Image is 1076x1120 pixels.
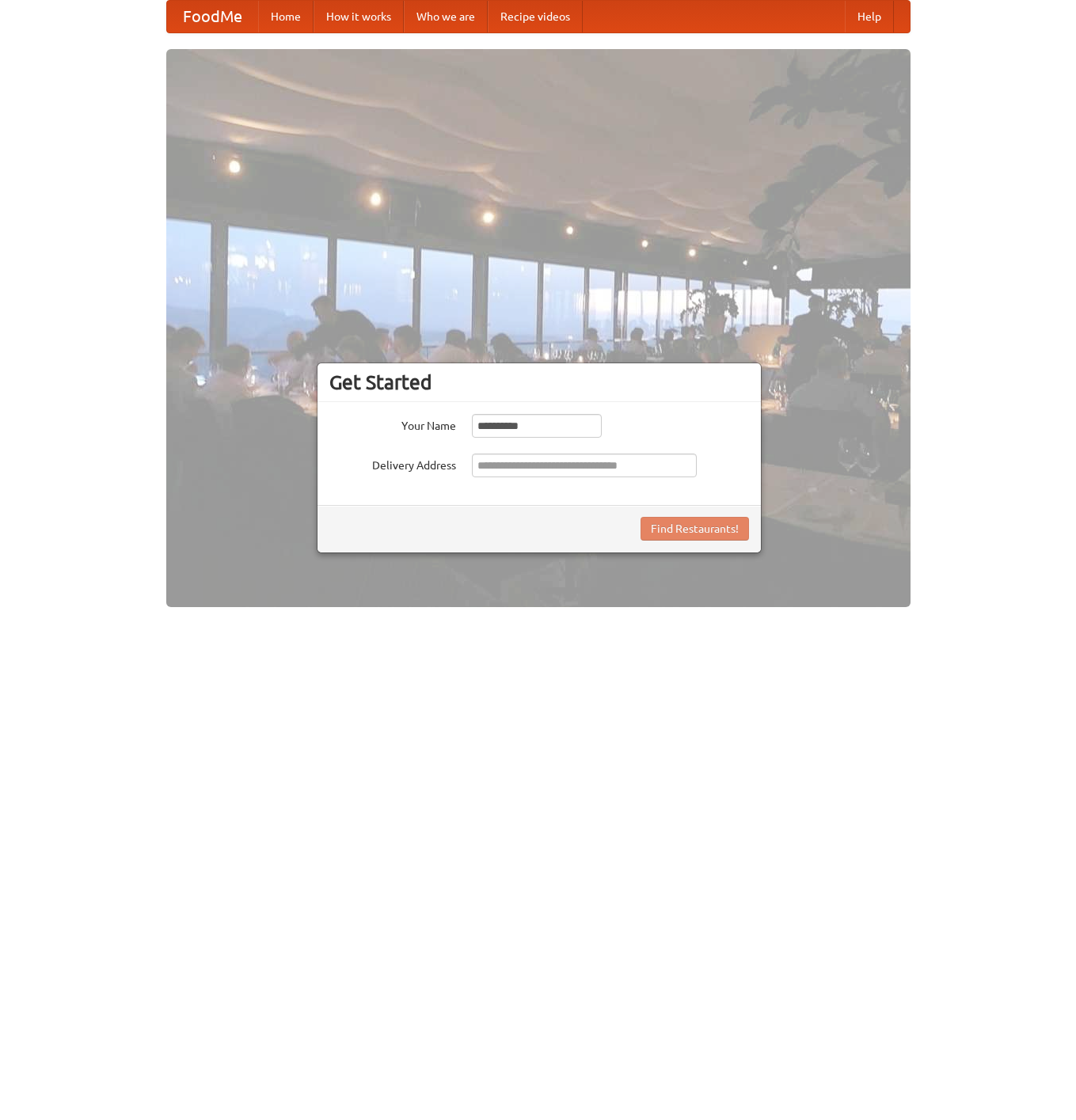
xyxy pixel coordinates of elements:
[329,370,749,394] h3: Get Started
[641,517,749,541] button: Find Restaurants!
[329,414,456,434] label: Your Name
[845,1,894,32] a: Help
[329,454,456,473] label: Delivery Address
[258,1,314,32] a: Home
[167,1,258,32] a: FoodMe
[488,1,583,32] a: Recipe videos
[314,1,404,32] a: How it works
[404,1,488,32] a: Who we are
